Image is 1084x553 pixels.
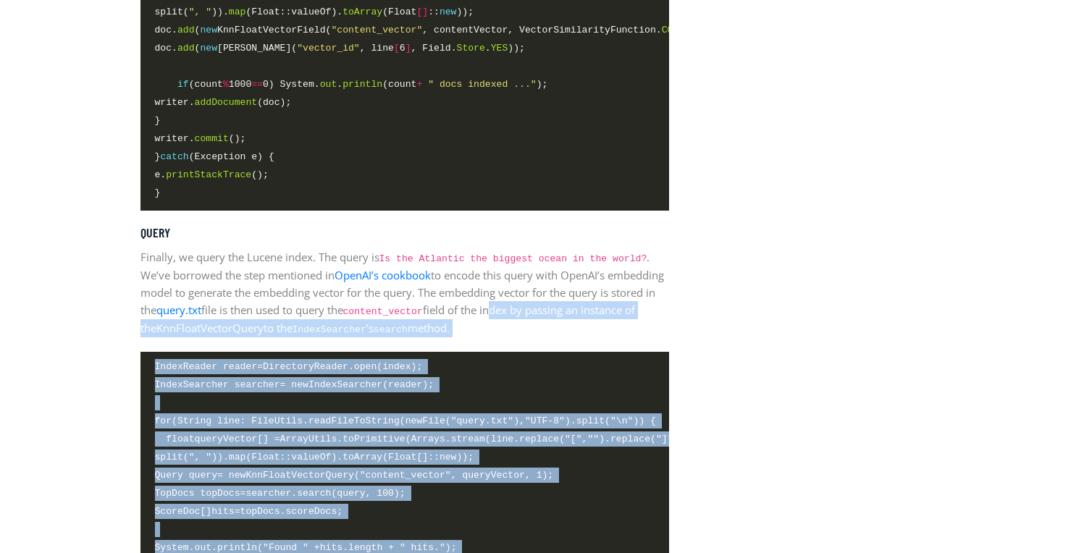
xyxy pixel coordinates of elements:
[140,225,669,241] h5: Query
[293,324,366,335] code: IndexSearcher
[155,167,269,182] span: e. ();
[155,77,548,92] span: (count 1000 0) System. . (count );
[140,248,669,337] p: Finally, we query the Lucene index. The query is . We’ve borrowed the step mentioned in to encode...
[155,377,434,392] span: IndexSearcher searcher IndexSearcher(reader);
[343,79,382,90] span: println
[406,415,423,426] span: new
[229,7,246,17] span: map
[291,379,308,390] span: new
[257,361,263,372] span: =
[155,4,474,20] span: split( )). (Float::valueOf). (Float :: ));
[200,25,217,35] span: new
[155,95,292,110] span: writer. (doc);
[610,434,650,444] span: replace
[263,542,308,553] span: "Found "
[587,434,599,444] span: ""
[656,434,673,444] span: "]"
[155,413,656,429] span: (String line: FileUtils. ( File( ), ). ( )) {
[200,43,217,54] span: new
[217,470,223,481] span: =
[229,452,246,463] span: map
[155,486,406,501] span: TopDocs topDocs searcher. (query, 100);
[519,434,559,444] span: replace
[308,415,400,426] span: readFileToString
[416,452,428,463] span: []
[195,542,212,553] span: out
[491,43,508,54] span: YES
[155,504,343,519] span: ScoreDoc hits topDocs. ;
[166,434,194,444] span: float
[155,449,474,465] span: split( )). (Float::valueOf). (Float :: ));
[240,488,246,499] span: =
[251,79,263,90] span: ==
[565,434,582,444] span: "["
[451,415,514,426] span: "query.txt"
[274,434,280,444] span: =
[155,468,554,483] span: Query query KnnFloatVectorQuery( , queryVector, 1);
[360,470,451,481] span: "content_vector"
[217,542,257,553] span: println
[229,470,246,481] span: new
[662,25,696,35] span: COSINE
[331,25,422,35] span: "content_vector"
[610,415,633,426] span: "\n"
[297,43,360,54] span: "vector_id"
[235,506,240,517] span: =
[440,452,457,463] span: new
[223,79,229,90] span: %
[195,133,229,144] span: commit
[406,43,411,54] span: ]
[416,79,422,90] span: +
[166,169,251,180] span: printStackTrace
[155,113,161,128] span: }
[348,542,382,553] span: length
[155,185,161,200] span: }
[155,431,702,447] span: queryVector ArrayUtils. (Arrays. (line. ( , ). ( , ).
[457,43,485,54] span: Store
[195,97,258,108] span: addDocument
[155,41,525,56] span: doc. ( [PERSON_NAME]( , line 6 , Field. . ));
[160,151,188,162] span: catch
[155,359,423,374] span: IndexReader reader DirectoryReader. (index);
[314,542,320,553] span: +
[155,415,172,426] span: for
[155,22,713,38] span: doc. ( KnnFloatVectorField( , contentVector, VectorSimilarityFunction. ));
[416,7,428,17] span: []
[576,415,605,426] span: split
[189,452,211,463] span: ", "
[177,43,195,54] span: add
[280,379,286,390] span: =
[156,303,201,317] a: query.txt
[156,321,264,335] a: KnnFloatVectorQuery
[285,506,337,517] span: scoreDocs
[525,415,565,426] span: "UTF-8"
[343,7,382,17] span: toArray
[189,7,211,17] span: ", "
[354,361,377,372] span: open
[343,306,423,317] code: content_vector
[257,434,269,444] span: []
[388,542,394,553] span: +
[343,434,406,444] span: toPrimitive
[297,488,331,499] span: search
[343,452,382,463] span: toArray
[155,131,246,146] span: writer. ();
[177,25,195,35] span: add
[177,79,189,90] span: if
[155,149,274,164] span: } (Exception e) {
[335,268,431,282] a: OpenAI’s cookbook
[428,79,536,90] span: " docs indexed ..."
[440,7,457,17] span: new
[394,43,400,54] span: [
[451,434,485,444] span: stream
[400,542,445,553] span: " hits."
[379,253,647,264] code: Is the Atlantic the biggest ocean in the world?
[374,324,408,335] code: search
[200,506,211,517] span: []
[320,79,337,90] span: out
